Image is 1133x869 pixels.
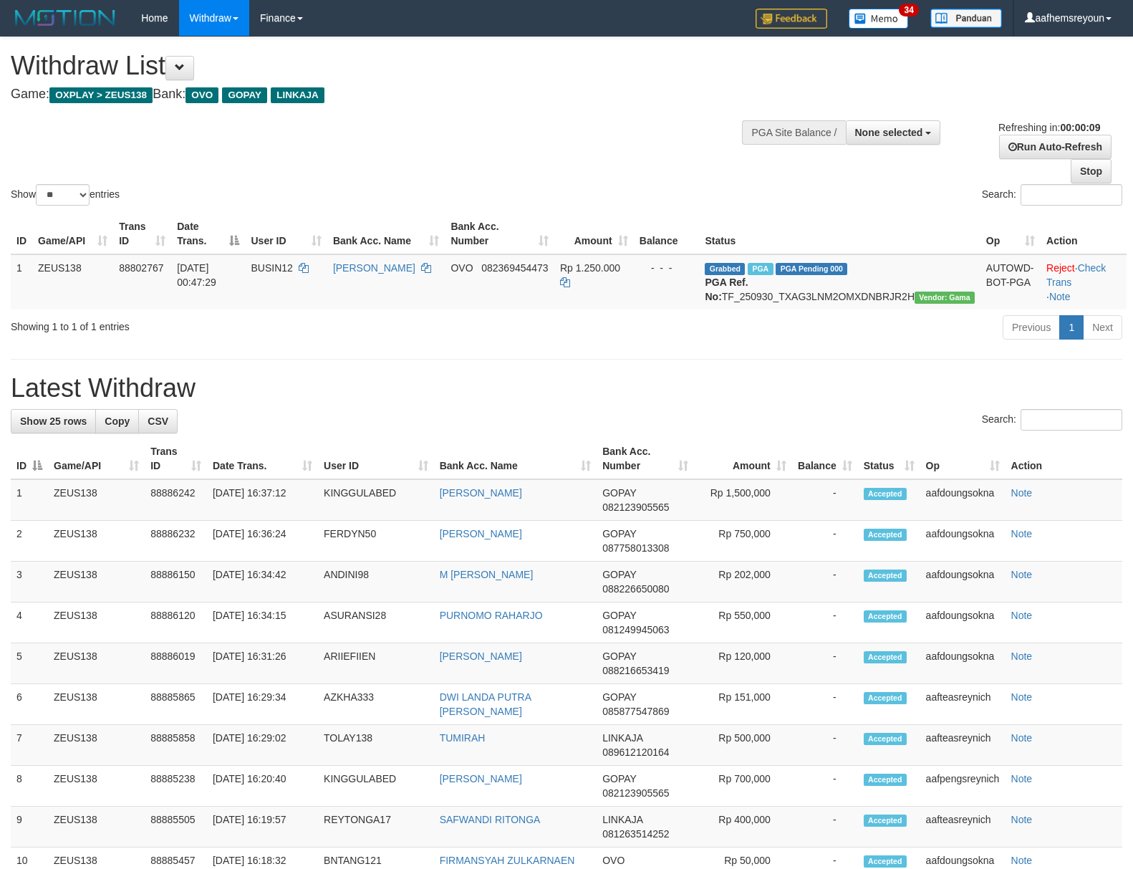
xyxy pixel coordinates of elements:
[792,725,858,766] td: -
[440,487,522,499] a: [PERSON_NAME]
[1011,814,1033,825] a: Note
[1041,213,1127,254] th: Action
[145,807,207,848] td: 88885505
[560,262,620,274] span: Rp 1.250.000
[858,438,920,479] th: Status: activate to sort column ascending
[327,213,445,254] th: Bank Acc. Name: activate to sort column ascending
[982,184,1122,206] label: Search:
[11,684,48,725] td: 6
[207,725,318,766] td: [DATE] 16:29:02
[11,602,48,643] td: 4
[864,651,907,663] span: Accepted
[602,855,625,866] span: OVO
[1021,184,1122,206] input: Search:
[145,438,207,479] th: Trans ID: activate to sort column ascending
[222,87,267,103] span: GOPAY
[776,263,847,275] span: PGA Pending
[1011,528,1033,539] a: Note
[602,828,669,840] span: Copy 081263514252 to clipboard
[11,766,48,807] td: 8
[440,855,575,866] a: FIRMANSYAH ZULKARNAEN
[11,479,48,521] td: 1
[792,562,858,602] td: -
[318,562,434,602] td: ANDINI98
[185,87,218,103] span: OVO
[11,521,48,562] td: 2
[207,602,318,643] td: [DATE] 16:34:15
[440,814,541,825] a: SAFWANDI RITONGA
[1083,315,1122,340] a: Next
[699,213,980,254] th: Status
[694,684,792,725] td: Rp 151,000
[705,263,745,275] span: Grabbed
[440,691,531,717] a: DWI LANDA PUTRA [PERSON_NAME]
[440,732,486,744] a: TUMIRAH
[318,521,434,562] td: FERDYN50
[920,725,1006,766] td: aafteasreynich
[440,528,522,539] a: [PERSON_NAME]
[95,409,139,433] a: Copy
[145,479,207,521] td: 88886242
[145,562,207,602] td: 88886150
[1003,315,1060,340] a: Previous
[1049,291,1071,302] a: Note
[705,277,748,302] b: PGA Ref. No:
[920,479,1006,521] td: aafdoungsokna
[251,262,292,274] span: BUSIN12
[756,9,827,29] img: Feedback.jpg
[980,213,1041,254] th: Op: activate to sort column ascending
[792,602,858,643] td: -
[1011,855,1033,866] a: Note
[481,262,548,274] span: Copy 082369454473 to clipboard
[846,120,941,145] button: None selected
[602,528,636,539] span: GOPAY
[11,184,120,206] label: Show entries
[49,87,153,103] span: OXPLAY > ZEUS138
[864,529,907,541] span: Accepted
[1011,610,1033,621] a: Note
[207,438,318,479] th: Date Trans.: activate to sort column ascending
[333,262,415,274] a: [PERSON_NAME]
[48,766,145,807] td: ZEUS138
[11,7,120,29] img: MOTION_logo.png
[1011,691,1033,703] a: Note
[1071,159,1112,183] a: Stop
[694,766,792,807] td: Rp 700,000
[792,479,858,521] td: -
[48,684,145,725] td: ZEUS138
[48,807,145,848] td: ZEUS138
[20,416,87,427] span: Show 25 rows
[207,766,318,807] td: [DATE] 16:20:40
[48,725,145,766] td: ZEUS138
[138,409,178,433] a: CSV
[602,583,669,595] span: Copy 088226650080 to clipboard
[1059,315,1084,340] a: 1
[602,624,669,635] span: Copy 081249945063 to clipboard
[920,643,1006,684] td: aafdoungsokna
[792,643,858,684] td: -
[602,610,636,621] span: GOPAY
[207,684,318,725] td: [DATE] 16:29:34
[748,263,773,275] span: Marked by aafsreyleap
[597,438,693,479] th: Bank Acc. Number: activate to sort column ascending
[207,807,318,848] td: [DATE] 16:19:57
[207,643,318,684] td: [DATE] 16:31:26
[792,684,858,725] td: -
[930,9,1002,28] img: panduan.png
[145,766,207,807] td: 88885238
[48,521,145,562] td: ZEUS138
[640,261,694,275] div: - - -
[554,213,634,254] th: Amount: activate to sort column ascending
[440,610,543,621] a: PURNOMO RAHARJO
[434,438,597,479] th: Bank Acc. Name: activate to sort column ascending
[207,562,318,602] td: [DATE] 16:34:42
[920,438,1006,479] th: Op: activate to sort column ascending
[1021,409,1122,431] input: Search:
[1060,122,1100,133] strong: 00:00:09
[920,684,1006,725] td: aafteasreynich
[32,254,113,309] td: ZEUS138
[48,562,145,602] td: ZEUS138
[11,314,461,334] div: Showing 1 to 1 of 1 entries
[440,650,522,662] a: [PERSON_NAME]
[864,774,907,786] span: Accepted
